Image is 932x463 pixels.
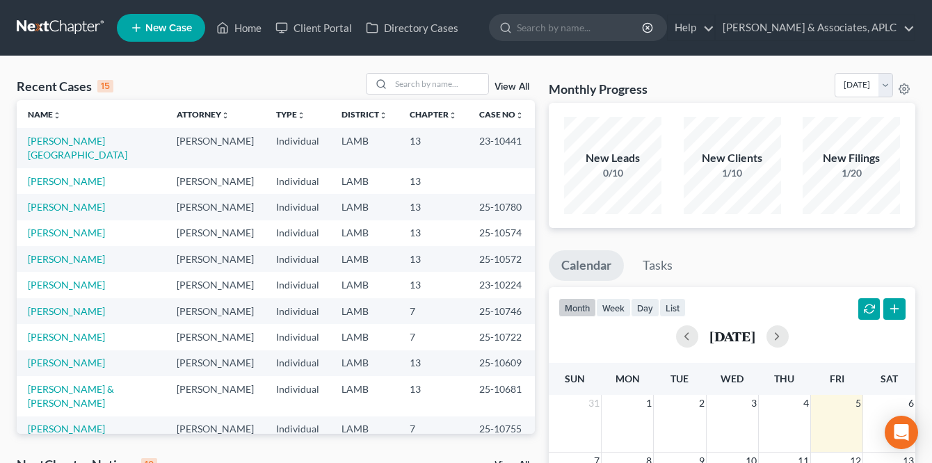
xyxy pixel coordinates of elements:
td: 25-10572 [468,246,535,272]
td: Individual [265,246,330,272]
td: LAMB [330,298,399,324]
td: [PERSON_NAME] [166,168,265,194]
td: Individual [265,194,330,220]
h3: Monthly Progress [549,81,648,97]
a: [PERSON_NAME] [28,305,105,317]
td: 25-10574 [468,220,535,246]
a: [PERSON_NAME] [28,201,105,213]
span: Mon [616,373,640,384]
div: 1/10 [684,166,781,180]
td: 23-10224 [468,272,535,298]
span: 4 [802,395,810,412]
td: LAMB [330,272,399,298]
td: 25-10609 [468,350,535,376]
a: Nameunfold_more [28,109,61,120]
td: 13 [399,220,468,246]
a: Calendar [549,250,624,281]
span: 3 [750,395,758,412]
i: unfold_more [515,111,524,120]
div: 1/20 [803,166,900,180]
a: View All [495,82,529,92]
td: LAMB [330,168,399,194]
span: 5 [854,395,862,412]
input: Search by name... [391,74,488,94]
td: [PERSON_NAME] [166,298,265,324]
button: week [596,298,631,317]
button: month [559,298,596,317]
span: 1 [645,395,653,412]
td: Individual [265,168,330,194]
td: LAMB [330,220,399,246]
span: Sat [881,373,898,384]
a: Directory Cases [359,15,465,40]
h2: [DATE] [709,329,755,343]
td: LAMB [330,324,399,350]
td: 25-10755 [468,416,535,442]
td: Individual [265,416,330,442]
a: [PERSON_NAME] [28,175,105,187]
td: 7 [399,416,468,442]
a: Tasks [630,250,685,281]
td: 13 [399,350,468,376]
span: 6 [907,395,915,412]
td: 23-10441 [468,128,535,168]
td: LAMB [330,416,399,442]
input: Search by name... [517,15,644,40]
td: LAMB [330,128,399,168]
td: LAMB [330,246,399,272]
td: LAMB [330,376,399,416]
div: Recent Cases [17,78,113,95]
a: [PERSON_NAME][GEOGRAPHIC_DATA] [28,135,127,161]
td: 25-10780 [468,194,535,220]
a: [PERSON_NAME] [28,331,105,343]
td: [PERSON_NAME] [166,324,265,350]
div: New Filings [803,150,900,166]
td: 13 [399,194,468,220]
td: Individual [265,376,330,416]
i: unfold_more [297,111,305,120]
td: 25-10746 [468,298,535,324]
span: 2 [698,395,706,412]
button: day [631,298,659,317]
td: Individual [265,350,330,376]
td: 13 [399,168,468,194]
a: Attorneyunfold_more [177,109,230,120]
td: [PERSON_NAME] [166,272,265,298]
td: LAMB [330,194,399,220]
td: 25-10681 [468,376,535,416]
a: [PERSON_NAME] [28,357,105,368]
div: New Leads [564,150,661,166]
a: Home [209,15,268,40]
td: Individual [265,272,330,298]
td: [PERSON_NAME] [166,128,265,168]
td: [PERSON_NAME] [166,416,265,442]
span: New Case [145,23,192,33]
i: unfold_more [449,111,457,120]
td: 25-10722 [468,324,535,350]
div: 0/10 [564,166,661,180]
a: Typeunfold_more [276,109,305,120]
button: list [659,298,686,317]
td: 13 [399,246,468,272]
td: 7 [399,298,468,324]
span: Fri [830,373,844,384]
a: [PERSON_NAME] [28,279,105,291]
span: Wed [721,373,744,384]
td: Individual [265,298,330,324]
i: unfold_more [221,111,230,120]
a: Chapterunfold_more [410,109,457,120]
i: unfold_more [379,111,387,120]
a: [PERSON_NAME] [28,253,105,265]
td: 7 [399,324,468,350]
a: [PERSON_NAME] & Associates, APLC [716,15,915,40]
span: Sun [565,373,585,384]
span: Tue [670,373,689,384]
td: Individual [265,128,330,168]
td: [PERSON_NAME] [166,376,265,416]
td: [PERSON_NAME] [166,194,265,220]
a: [PERSON_NAME] & [PERSON_NAME] [28,383,114,409]
td: [PERSON_NAME] [166,246,265,272]
span: 31 [587,395,601,412]
td: Individual [265,324,330,350]
div: 15 [97,80,113,92]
